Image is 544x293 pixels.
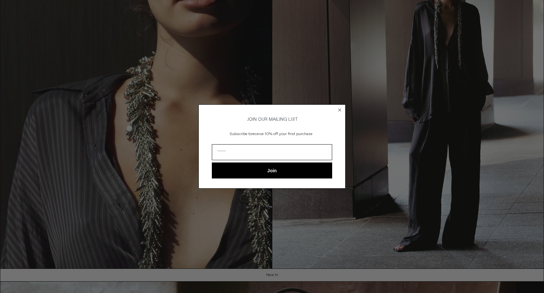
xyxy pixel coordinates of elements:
button: Close dialog [336,107,343,113]
span: Subscribe to [230,131,252,137]
span: JOIN OUR MAILING LIST [246,116,298,122]
span: receive 10% off your first purchase [252,131,313,137]
input: Email [212,144,332,160]
button: Join [212,162,332,178]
